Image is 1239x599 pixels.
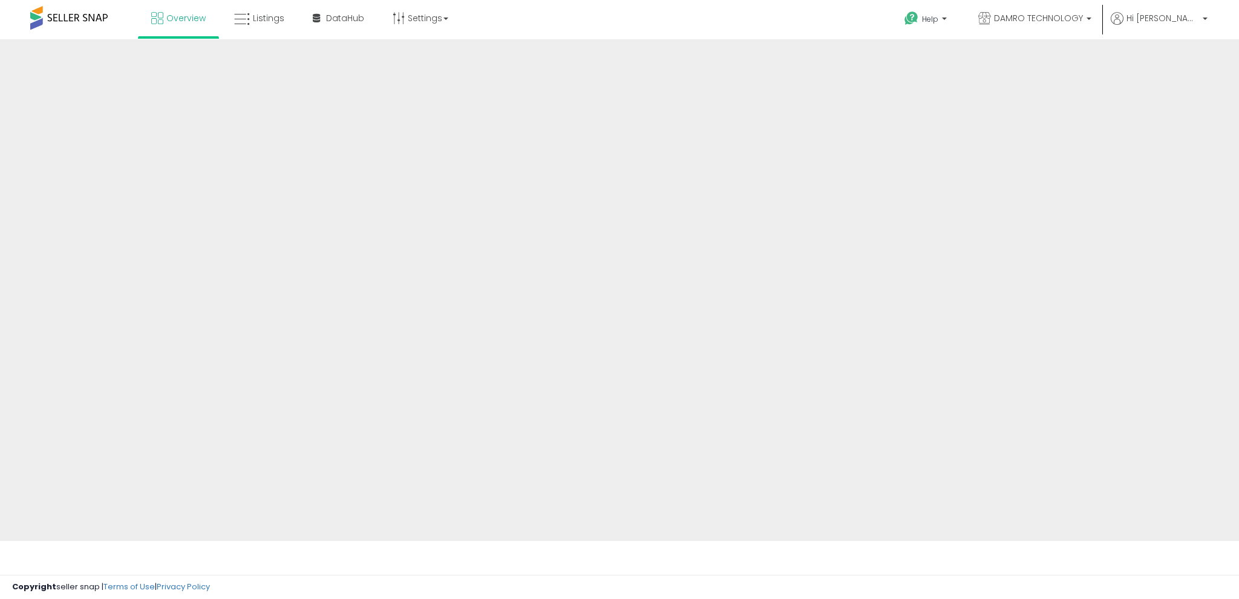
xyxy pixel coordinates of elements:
[326,12,364,24] span: DataHub
[253,12,284,24] span: Listings
[994,12,1083,24] span: DAMRO TECHNOLOGY
[1126,12,1199,24] span: Hi [PERSON_NAME]
[904,11,919,26] i: Get Help
[895,2,959,39] a: Help
[1111,12,1208,39] a: Hi [PERSON_NAME]
[922,14,938,24] span: Help
[166,12,206,24] span: Overview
